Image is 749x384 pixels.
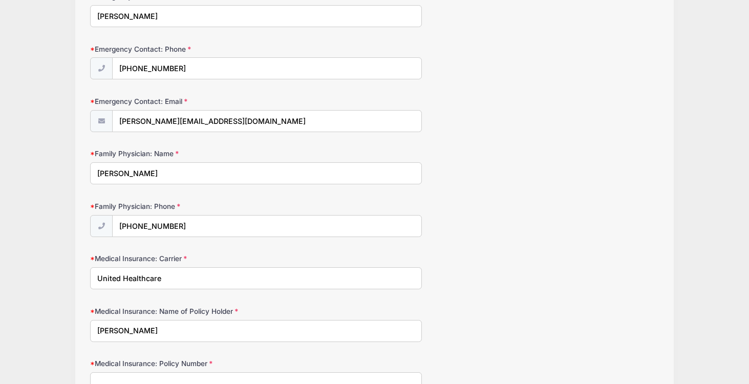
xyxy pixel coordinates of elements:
label: Medical Insurance: Carrier [90,253,280,264]
label: Medical Insurance: Policy Number [90,358,280,369]
input: (xxx) xxx-xxxx [112,215,422,237]
input: email@email.com [112,110,422,132]
label: Family Physician: Phone [90,201,280,211]
label: Family Physician: Name [90,148,280,159]
label: Emergency Contact: Phone [90,44,280,54]
label: Emergency Contact: Email [90,96,280,106]
label: Medical Insurance: Name of Policy Holder [90,306,280,316]
input: (xxx) xxx-xxxx [112,57,422,79]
